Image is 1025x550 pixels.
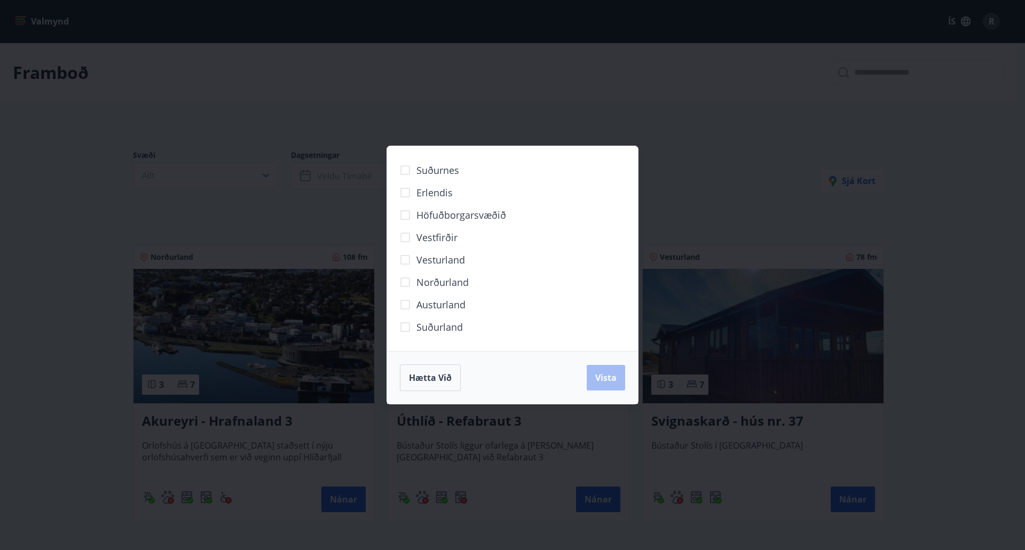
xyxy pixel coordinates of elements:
[416,275,469,289] span: Norðurland
[416,208,506,222] span: Höfuðborgarsvæðið
[416,298,466,312] span: Austurland
[416,320,463,334] span: Suðurland
[416,253,465,267] span: Vesturland
[416,163,459,177] span: Suðurnes
[416,186,453,200] span: Erlendis
[400,364,461,391] button: Hætta við
[409,372,452,384] span: Hætta við
[416,230,458,244] span: Vestfirðir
